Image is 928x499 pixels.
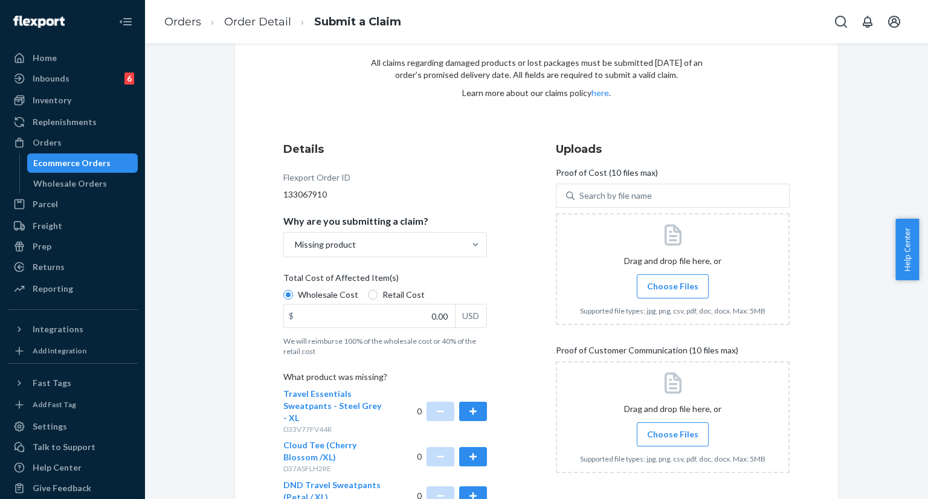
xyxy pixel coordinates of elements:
h3: Uploads [556,141,790,157]
div: Replenishments [33,116,97,128]
div: Talk to Support [33,441,95,453]
a: Talk to Support [7,437,138,457]
a: Freight [7,216,138,236]
div: Ecommerce Orders [33,157,111,169]
button: Close Navigation [114,10,138,34]
a: Add Fast Tag [7,398,138,412]
div: Inventory [33,94,71,106]
div: 133067910 [283,188,487,201]
span: Wholesale Cost [298,289,358,301]
button: Open account menu [882,10,906,34]
span: Choose Files [647,428,698,440]
div: Integrations [33,323,83,335]
div: Search by file name [579,190,652,202]
a: Orders [7,133,138,152]
ol: breadcrumbs [155,4,411,40]
p: What product was missing? [283,371,487,388]
a: Returns [7,257,138,277]
div: Reporting [33,283,73,295]
p: Learn more about our claims policy . [370,87,703,99]
p: We will reimburse 100% of the wholesale cost or 40% of the retail cost [283,336,487,356]
a: Help Center [7,458,138,477]
a: Ecommerce Orders [27,153,138,173]
button: Help Center [895,219,919,280]
h3: Details [283,141,487,157]
a: Home [7,48,138,68]
button: Open Search Box [829,10,853,34]
div: 0 [417,388,488,434]
a: here [591,88,609,98]
img: Flexport logo [13,16,65,28]
span: Cloud Tee (Cherry Blossom /XL) [283,440,356,462]
span: Total Cost of Affected Item(s) [283,272,399,289]
a: Settings [7,417,138,436]
div: Inbounds [33,72,69,85]
div: Orders [33,137,62,149]
a: Inbounds6 [7,69,138,88]
button: Give Feedback [7,478,138,498]
button: Integrations [7,320,138,339]
div: 6 [124,72,134,85]
input: $USD [284,304,455,327]
div: Give Feedback [33,482,91,494]
a: Reporting [7,279,138,298]
div: Add Integration [33,346,86,356]
div: Freight [33,220,62,232]
a: Add Integration [7,344,138,358]
button: Fast Tags [7,373,138,393]
div: Fast Tags [33,377,71,389]
span: Travel Essentials Sweatpants - Steel Grey - XL [283,388,381,423]
button: Open notifications [855,10,880,34]
span: Proof of Customer Communication (10 files max) [556,344,738,361]
div: Parcel [33,198,58,210]
span: Choose Files [647,280,698,292]
p: Why are you submitting a claim? [283,215,428,227]
div: Help Center [33,462,82,474]
div: 0 [417,439,488,474]
p: D33V77FV44R [283,424,385,434]
span: Proof of Cost (10 files max) [556,167,658,184]
div: $ [284,304,298,327]
a: Prep [7,237,138,256]
div: Wholesale Orders [33,178,107,190]
p: D37ASFLH2RE [283,463,385,474]
a: Replenishments [7,112,138,132]
p: All claims regarding damaged products or lost packages must be submitted [DATE] of an order’s pro... [370,57,703,81]
div: Home [33,52,57,64]
input: Wholesale Cost [283,290,293,300]
div: Settings [33,420,67,433]
a: Wholesale Orders [27,174,138,193]
a: Parcel [7,195,138,214]
div: Flexport Order ID [283,172,350,188]
div: Add Fast Tag [33,399,76,410]
div: Prep [33,240,51,253]
span: Retail Cost [382,289,425,301]
a: Order Detail [224,15,291,28]
a: Submit a Claim [314,15,401,28]
a: Inventory [7,91,138,110]
a: Orders [164,15,201,28]
div: Returns [33,261,65,273]
div: USD [455,304,486,327]
input: Retail Cost [368,290,378,300]
div: Missing product [295,239,356,251]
